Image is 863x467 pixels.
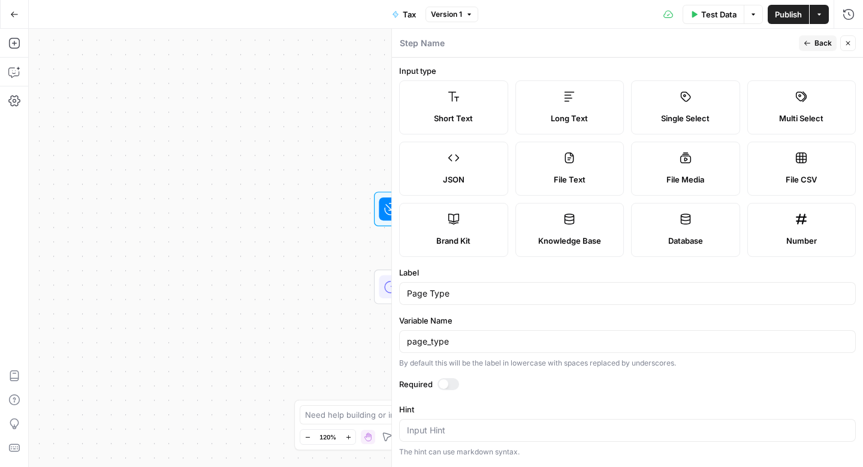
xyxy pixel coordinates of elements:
[399,447,856,457] div: The hint can use markdown syntax.
[701,8,737,20] span: Test Data
[554,173,586,185] span: File Text
[399,65,856,77] label: Input type
[779,112,823,124] span: Multi Select
[407,336,848,348] input: page_type
[436,235,470,247] span: Brand Kit
[399,315,856,327] label: Variable Name
[434,112,473,124] span: Short Text
[683,5,744,24] button: Test Data
[399,358,856,369] div: By default this will be the label in lowercase with spaces replaced by underscores.
[426,7,478,22] button: Version 1
[668,235,703,247] span: Database
[399,403,856,415] label: Hint
[786,173,817,185] span: File CSV
[407,288,848,300] input: Input Label
[551,112,588,124] span: Long Text
[799,35,837,51] button: Back
[319,432,336,442] span: 120%
[431,9,462,20] span: Version 1
[661,112,710,124] span: Single Select
[443,173,464,185] span: JSON
[768,5,809,24] button: Publish
[666,173,704,185] span: File Media
[538,235,601,247] span: Knowledge Base
[385,5,423,24] button: Tax
[775,8,802,20] span: Publish
[399,378,856,390] label: Required
[814,38,832,49] span: Back
[334,191,557,226] div: WorkflowInput SettingsInputs
[334,270,557,304] div: Single OutputOutputEnd
[399,267,856,279] label: Label
[786,235,817,247] span: Number
[403,8,416,20] span: Tax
